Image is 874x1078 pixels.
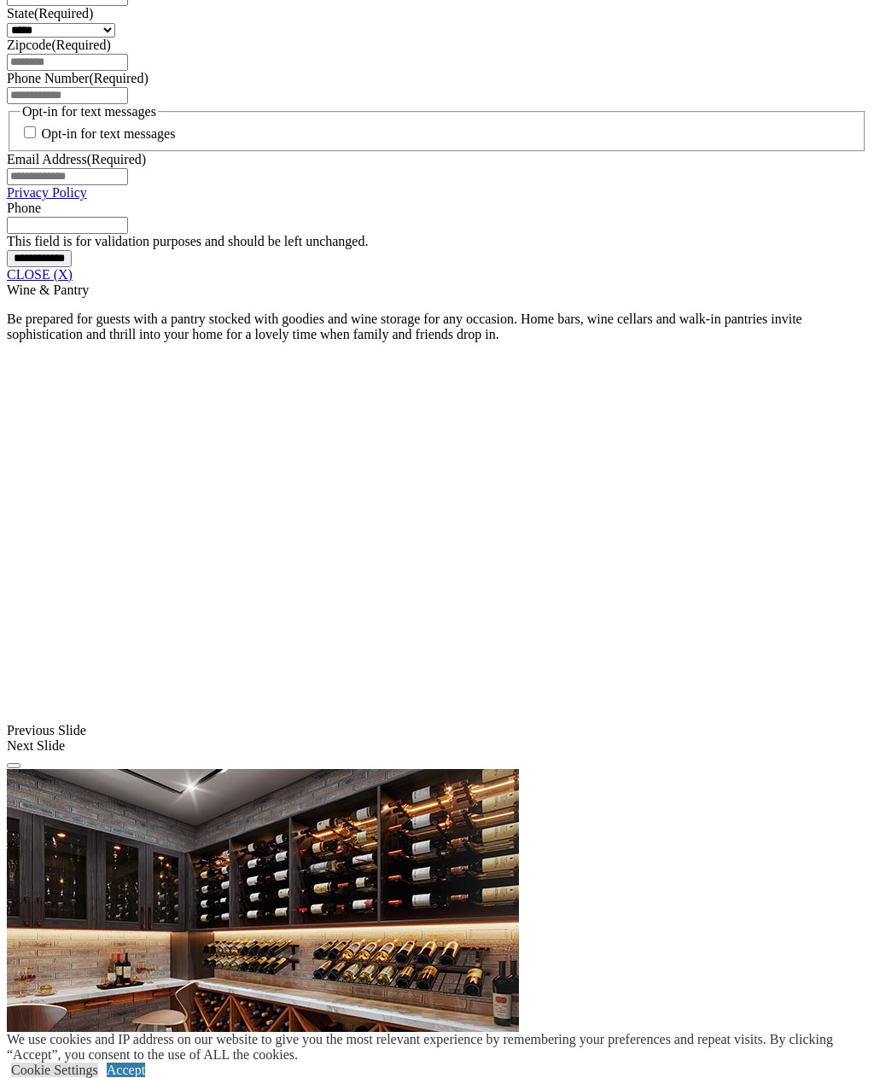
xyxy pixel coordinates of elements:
label: State [7,6,93,20]
div: This field is for validation purposes and should be left unchanged. [7,234,867,249]
label: Phone [7,201,41,215]
div: Previous Slide [7,723,867,738]
a: Privacy Policy [7,185,87,200]
p: Be prepared for guests with a pantry stocked with goodies and wine storage for any occasion. Home... [7,312,867,342]
span: (Required) [51,38,110,52]
label: Email Address [7,152,146,166]
span: (Required) [87,152,146,166]
span: (Required) [89,71,148,85]
span: (Required) [34,6,93,20]
a: Accept [107,1063,145,1077]
span: Wine & Pantry [7,283,89,297]
a: CLOSE (X) [7,267,73,282]
a: Cookie Settings [11,1063,98,1077]
div: We use cookies and IP address on our website to give you the most relevant experience by remember... [7,1032,874,1063]
button: Click here to pause slide show [7,763,20,768]
label: Opt-in for text messages [42,126,176,141]
legend: Opt-in for text messages [20,104,158,119]
div: Next Slide [7,738,867,754]
label: Phone Number [7,71,149,85]
label: Zipcode [7,38,111,52]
